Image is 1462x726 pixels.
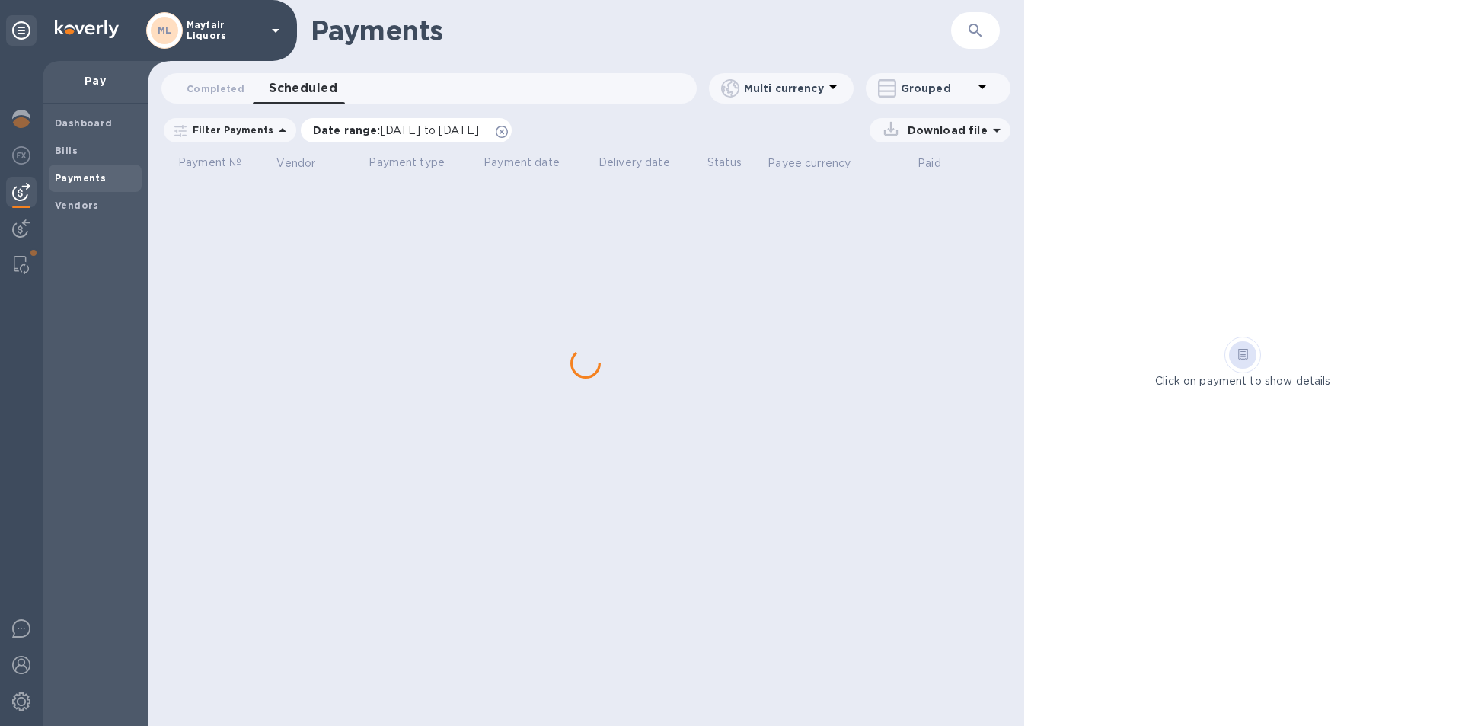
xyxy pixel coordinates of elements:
[276,155,335,171] span: Vendor
[918,155,961,171] span: Paid
[6,15,37,46] div: Unpin categories
[301,118,512,142] div: Date range:[DATE] to [DATE]
[1155,373,1330,389] p: Click on payment to show details
[707,155,755,171] p: Status
[187,123,273,136] p: Filter Payments
[55,145,78,156] b: Bills
[313,123,487,138] p: Date range :
[918,155,941,171] p: Paid
[12,146,30,165] img: Foreign exchange
[902,123,988,138] p: Download file
[55,117,113,129] b: Dashboard
[55,200,99,211] b: Vendors
[768,155,851,171] p: Payee currency
[744,81,824,96] p: Multi currency
[768,155,870,171] span: Payee currency
[276,155,315,171] p: Vendor
[158,24,172,36] b: ML
[178,155,264,171] p: Payment №
[269,78,337,99] span: Scheduled
[381,124,479,136] span: [DATE] to [DATE]
[369,155,471,171] p: Payment type
[55,73,136,88] p: Pay
[187,20,263,41] p: Mayfair Liquors
[55,172,106,184] b: Payments
[901,81,973,96] p: Grouped
[484,155,586,171] p: Payment date
[187,81,244,97] span: Completed
[599,155,695,171] p: Delivery date
[311,14,951,46] h1: Payments
[55,20,119,38] img: Logo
